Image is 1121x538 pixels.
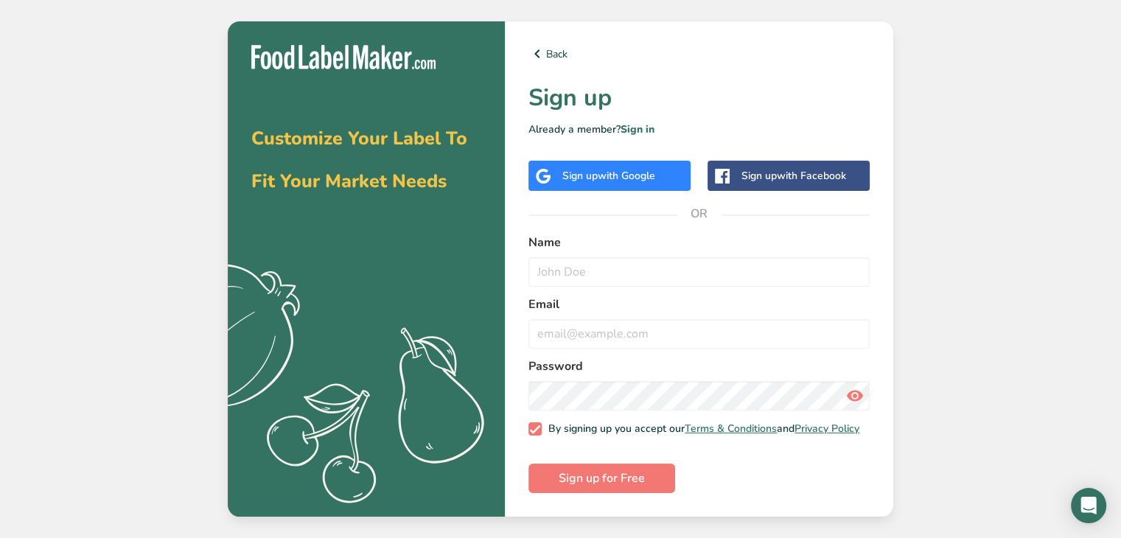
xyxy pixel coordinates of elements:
[685,422,777,436] a: Terms & Conditions
[528,45,870,63] a: Back
[559,469,645,487] span: Sign up for Free
[542,422,860,436] span: By signing up you accept our and
[741,168,846,184] div: Sign up
[528,122,870,137] p: Already a member?
[562,168,655,184] div: Sign up
[251,45,436,69] img: Food Label Maker
[528,234,870,251] label: Name
[528,257,870,287] input: John Doe
[598,169,655,183] span: with Google
[777,169,846,183] span: with Facebook
[621,122,654,136] a: Sign in
[528,80,870,116] h1: Sign up
[795,422,859,436] a: Privacy Policy
[528,296,870,313] label: Email
[677,192,722,236] span: OR
[251,126,467,194] span: Customize Your Label To Fit Your Market Needs
[528,319,870,349] input: email@example.com
[528,357,870,375] label: Password
[528,464,675,493] button: Sign up for Free
[1071,488,1106,523] div: Open Intercom Messenger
